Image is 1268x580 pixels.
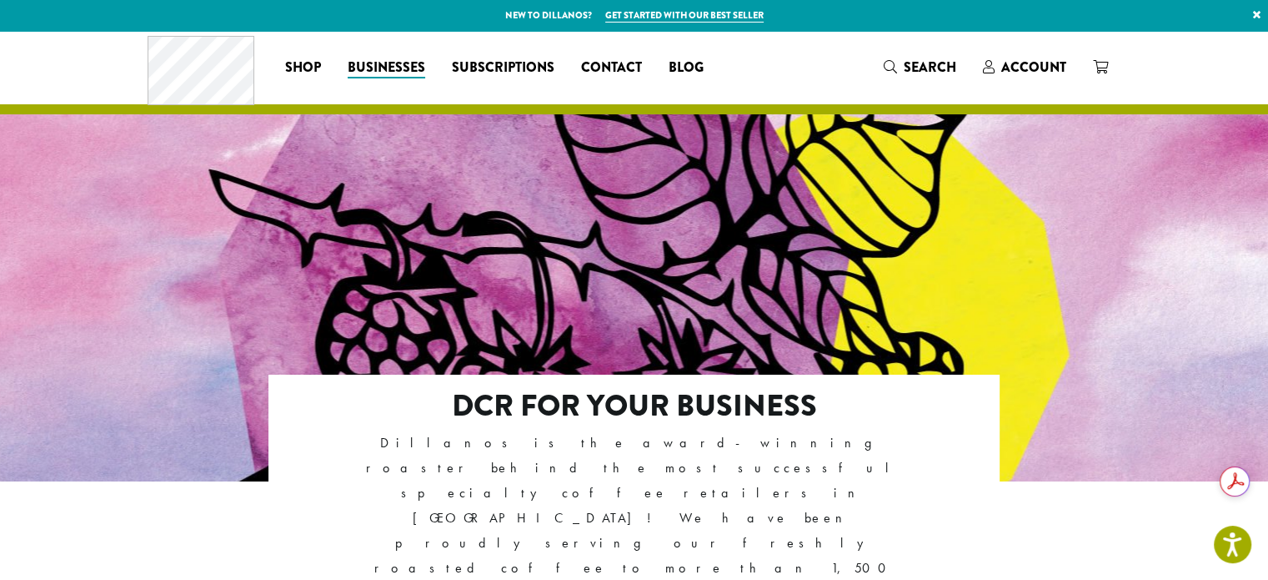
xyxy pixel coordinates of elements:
span: Blog [669,58,704,78]
a: Get started with our best seller [605,8,764,23]
span: Businesses [348,58,425,78]
a: Search [870,53,970,81]
span: Contact [581,58,642,78]
span: Shop [285,58,321,78]
span: Account [1001,58,1066,77]
span: Subscriptions [452,58,554,78]
a: Shop [272,54,334,81]
span: Search [904,58,956,77]
h2: DCR FOR YOUR BUSINESS [340,388,928,424]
